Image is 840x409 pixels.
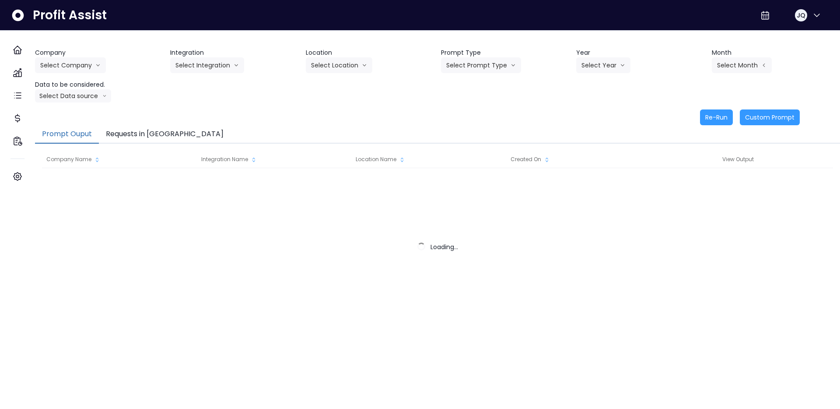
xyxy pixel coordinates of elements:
div: View Output [661,151,815,168]
button: Select Yeararrow down line [576,57,630,73]
span: JQ [797,11,805,20]
div: Created On [506,151,661,168]
header: Location [306,48,434,57]
span: Profit Assist [33,7,107,23]
svg: arrow down line [620,61,625,70]
button: Select Integrationarrow down line [170,57,244,73]
svg: sort [94,156,101,163]
svg: sort [250,156,257,163]
header: Prompt Type [441,48,569,57]
svg: arrow down line [102,92,107,100]
div: Company Name [42,151,196,168]
div: Location Name [351,151,506,168]
button: Prompt Ouput [35,125,99,144]
svg: arrow down line [511,61,516,70]
svg: arrow down line [234,61,239,70]
svg: arrow down line [362,61,367,70]
button: Re-Run [700,109,733,125]
header: Integration [170,48,298,57]
svg: sort [399,156,406,163]
button: Select Data sourcearrow down line [35,89,111,102]
button: Select Montharrow left line [712,57,772,73]
button: Custom Prompt [740,109,800,125]
button: Select Companyarrow down line [35,57,106,73]
svg: arrow left line [761,61,766,70]
svg: sort [543,156,550,163]
button: Select Locationarrow down line [306,57,372,73]
header: Data to be considered. [35,80,163,89]
header: Month [712,48,840,57]
span: Loading... [430,243,458,251]
button: Requests in [GEOGRAPHIC_DATA] [99,125,231,144]
button: Select Prompt Typearrow down line [441,57,521,73]
header: Year [576,48,704,57]
div: Integration Name [197,151,351,168]
header: Company [35,48,163,57]
svg: arrow down line [95,61,101,70]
